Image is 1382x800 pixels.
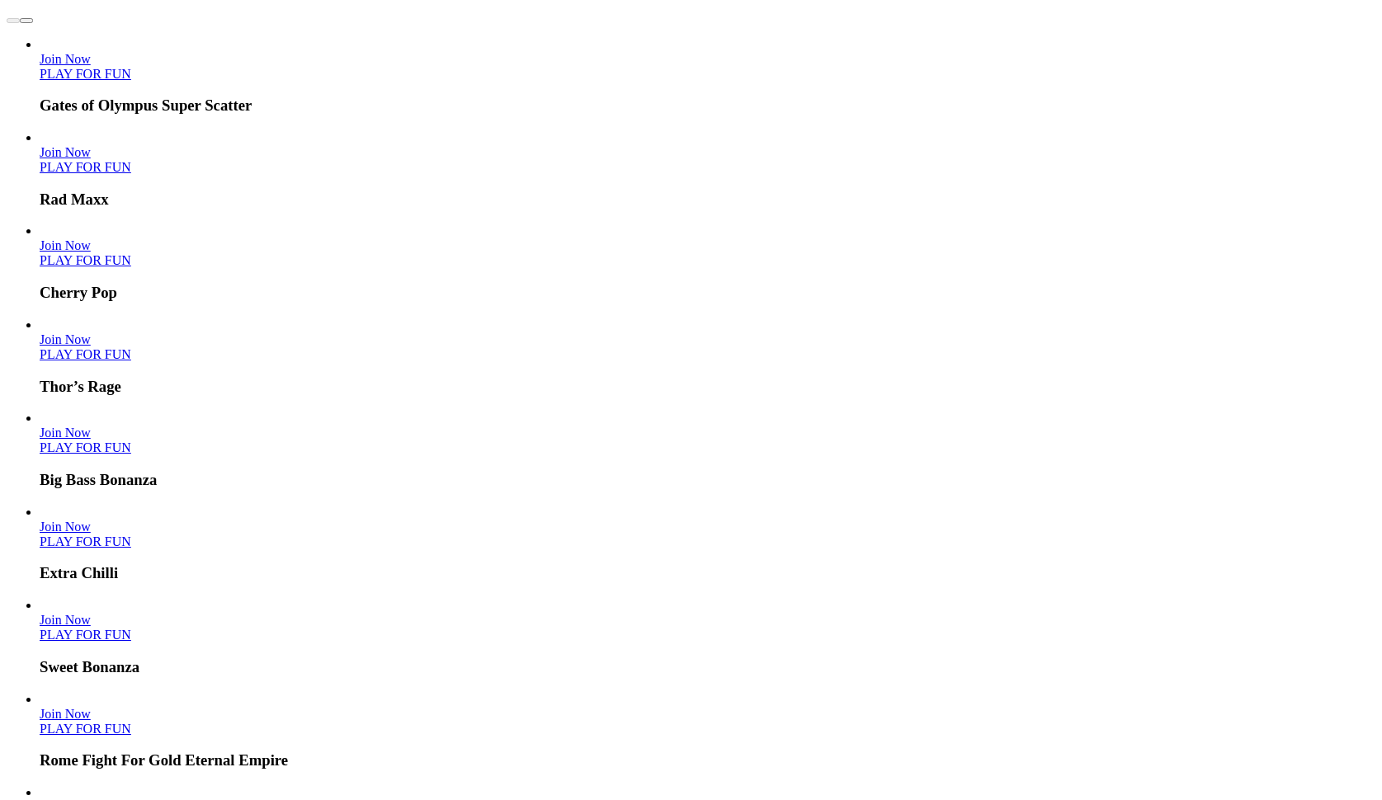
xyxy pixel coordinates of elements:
article: Rome Fight For Gold Eternal Empire [40,692,1375,770]
a: Extra Chilli [40,534,131,548]
a: Sweet Bonanza [40,613,91,627]
a: Sweet Bonanza [40,628,131,642]
a: Rad Maxx [40,160,131,174]
a: Gates of Olympus Super Scatter [40,52,91,66]
button: prev slide [7,18,20,23]
a: Cherry Pop [40,238,91,252]
span: Join Now [40,520,91,534]
a: Rad Maxx [40,145,91,159]
a: Thor’s Rage [40,332,91,346]
article: Thor’s Rage [40,318,1375,396]
a: Thor’s Rage [40,347,131,361]
article: Sweet Bonanza [40,598,1375,676]
article: Cherry Pop [40,224,1375,302]
span: Join Now [40,238,91,252]
span: Join Now [40,332,91,346]
h3: Extra Chilli [40,564,1375,582]
span: Join Now [40,426,91,440]
h3: Sweet Bonanza [40,658,1375,676]
h3: Thor’s Rage [40,378,1375,396]
span: Join Now [40,145,91,159]
span: Join Now [40,707,91,721]
h3: Rad Maxx [40,191,1375,209]
article: Rad Maxx [40,130,1375,209]
h3: Cherry Pop [40,284,1375,302]
a: Extra Chilli [40,520,91,534]
h3: Big Bass Bonanza [40,471,1375,489]
span: Join Now [40,613,91,627]
a: Rome Fight For Gold Eternal Empire [40,722,131,736]
a: Gates of Olympus Super Scatter [40,67,131,81]
h3: Gates of Olympus Super Scatter [40,96,1375,115]
h3: Rome Fight For Gold Eternal Empire [40,751,1375,769]
a: Cherry Pop [40,253,131,267]
a: Rome Fight For Gold Eternal Empire [40,707,91,721]
a: Big Bass Bonanza [40,426,91,440]
article: Gates of Olympus Super Scatter [40,37,1375,115]
a: Big Bass Bonanza [40,440,131,454]
article: Extra Chilli [40,505,1375,583]
span: Join Now [40,52,91,66]
button: next slide [20,18,33,23]
article: Big Bass Bonanza [40,411,1375,489]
